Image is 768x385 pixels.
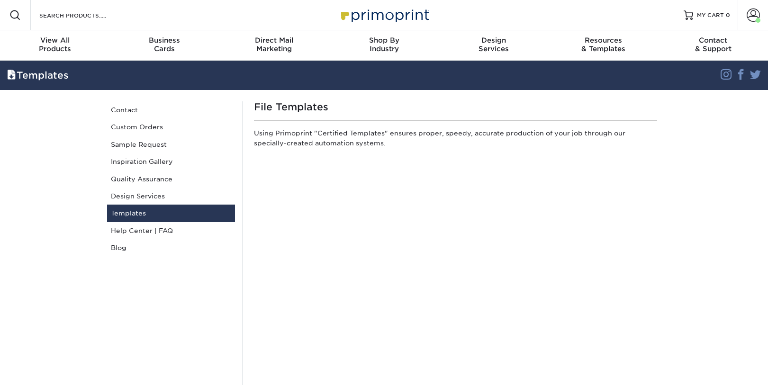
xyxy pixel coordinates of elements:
span: MY CART [697,11,724,19]
a: Resources& Templates [549,30,659,61]
span: Business [110,36,220,45]
a: Blog [107,239,235,256]
a: Help Center | FAQ [107,222,235,239]
span: Resources [549,36,659,45]
div: & Templates [549,36,659,53]
div: Services [439,36,549,53]
a: Contact& Support [658,30,768,61]
div: Cards [110,36,220,53]
span: Contact [658,36,768,45]
a: Contact [107,101,235,118]
div: Marketing [219,36,329,53]
a: DesignServices [439,30,549,61]
span: 0 [726,12,730,18]
img: Primoprint [337,5,432,25]
div: Industry [329,36,439,53]
a: Quality Assurance [107,170,235,188]
a: Design Services [107,188,235,205]
a: Templates [107,205,235,222]
span: Shop By [329,36,439,45]
div: & Support [658,36,768,53]
a: Shop ByIndustry [329,30,439,61]
p: Using Primoprint "Certified Templates" ensures proper, speedy, accurate production of your job th... [254,128,657,152]
a: Sample Request [107,136,235,153]
input: SEARCH PRODUCTS..... [38,9,131,21]
a: Custom Orders [107,118,235,135]
h1: File Templates [254,101,657,113]
span: Direct Mail [219,36,329,45]
a: Inspiration Gallery [107,153,235,170]
a: BusinessCards [110,30,220,61]
a: Direct MailMarketing [219,30,329,61]
span: Design [439,36,549,45]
